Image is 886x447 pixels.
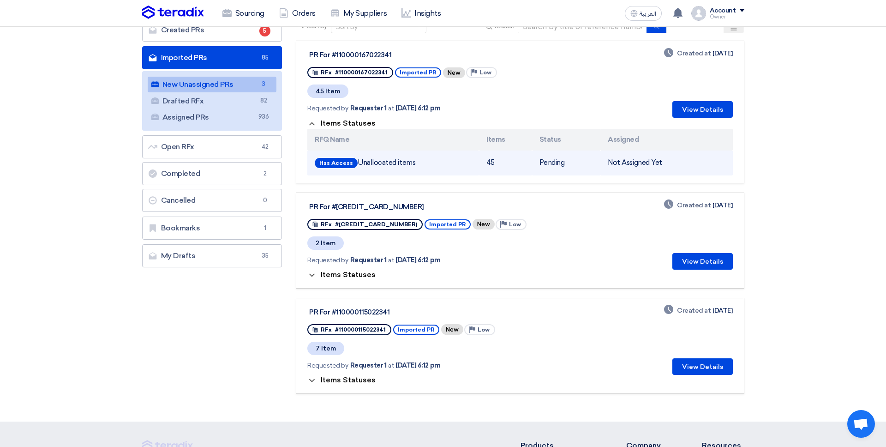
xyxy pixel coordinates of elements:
[677,306,711,315] span: Created at
[321,69,332,76] span: RFx
[710,14,744,19] div: Owner
[672,358,733,375] button: View Details
[258,112,269,122] span: 936
[309,308,540,316] div: PR For #110000115022341
[664,48,732,58] div: [DATE]
[532,129,601,151] th: Status
[259,196,270,205] span: 0
[350,255,387,265] span: Requester 1
[443,67,465,78] div: New
[672,101,733,118] button: View Details
[336,22,358,32] div: Sort by
[307,119,376,128] button: Items Statuses
[142,135,282,158] a: Open RFx42
[321,271,376,279] span: Items Statuses
[321,119,376,127] span: Items Statuses
[393,325,439,335] span: Imported PR
[309,203,540,211] div: PR For #110000116022341
[441,324,463,335] div: New
[625,6,662,21] button: العربية
[394,3,448,24] a: Insights
[259,25,270,36] span: 5
[307,129,479,151] th: RFQ Name
[478,326,490,333] span: Low
[307,103,348,113] span: Requested by
[307,236,344,250] span: 2 Item
[142,6,204,19] img: Teradix logo
[307,85,348,98] span: 45 Item
[315,158,358,168] span: Has Access
[672,253,733,270] button: View Details
[479,69,491,76] span: Low
[473,219,495,230] div: New
[142,189,282,212] a: Cancelled0
[321,221,332,228] span: RFx
[309,51,540,59] div: PR For #110000167022341
[148,109,277,125] a: Assigned PRs
[677,48,711,58] span: Created at
[307,342,344,355] span: 7 Item
[142,18,282,42] a: Created PRs5
[395,361,440,370] span: [DATE] 6:12 pm
[272,3,323,24] a: Orders
[677,200,711,210] span: Created at
[395,103,440,113] span: [DATE] 6:12 pm
[259,223,270,233] span: 1
[215,3,272,24] a: Sourcing
[335,326,386,333] span: #110000115022341
[259,142,270,151] span: 42
[307,271,376,280] button: Items Statuses
[142,244,282,267] a: My Drafts35
[608,158,662,167] span: Not Assigned Yet
[307,361,348,370] span: Requested by
[307,151,479,175] td: Unallocated items
[395,67,441,78] span: Imported PR
[388,103,394,113] span: at
[710,7,736,15] div: Account
[388,255,394,265] span: at
[425,219,471,230] span: Imported PR
[479,129,532,151] th: Items
[307,255,348,265] span: Requested by
[335,221,417,228] span: #[CREDIT_CARD_NUMBER]
[148,77,277,92] a: New Unassigned PRs
[142,162,282,185] a: Completed2
[479,151,532,175] td: 45
[323,3,394,24] a: My Suppliers
[664,306,732,315] div: [DATE]
[258,96,269,106] span: 82
[335,69,388,76] span: #110000167022341
[350,361,387,370] span: Requester 1
[640,11,656,17] span: العربية
[388,361,394,370] span: at
[395,255,440,265] span: [DATE] 6:12 pm
[600,129,732,151] th: Assigned
[142,46,282,69] a: Imported PRs85
[532,151,601,175] td: Pending
[307,376,376,385] button: Items Statuses
[664,200,732,210] div: [DATE]
[350,103,387,113] span: Requester 1
[142,217,282,240] a: Bookmarks1
[148,93,277,109] a: Drafted RFx
[691,6,706,21] img: profile_test.png
[259,251,270,260] span: 35
[321,326,332,333] span: RFx
[259,169,270,178] span: 2
[847,410,875,438] div: Open chat
[258,79,269,89] span: 3
[509,221,521,228] span: Low
[259,53,270,62] span: 85
[321,376,376,385] span: Items Statuses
